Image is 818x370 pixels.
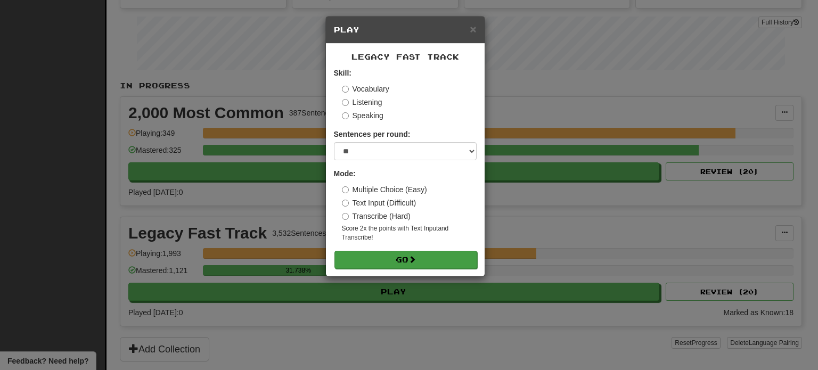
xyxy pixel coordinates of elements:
[334,251,477,269] button: Go
[342,97,382,108] label: Listening
[342,99,349,106] input: Listening
[342,186,349,193] input: Multiple Choice (Easy)
[342,110,383,121] label: Speaking
[342,184,427,195] label: Multiple Choice (Easy)
[334,24,477,35] h5: Play
[342,198,416,208] label: Text Input (Difficult)
[351,52,459,61] span: Legacy Fast Track
[342,224,477,242] small: Score 2x the points with Text Input and Transcribe !
[334,69,351,77] strong: Skill:
[342,213,349,220] input: Transcribe (Hard)
[334,169,356,178] strong: Mode:
[342,84,389,94] label: Vocabulary
[334,129,411,139] label: Sentences per round:
[342,200,349,207] input: Text Input (Difficult)
[342,86,349,93] input: Vocabulary
[342,211,411,221] label: Transcribe (Hard)
[342,112,349,119] input: Speaking
[470,23,476,35] button: Close
[470,23,476,35] span: ×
